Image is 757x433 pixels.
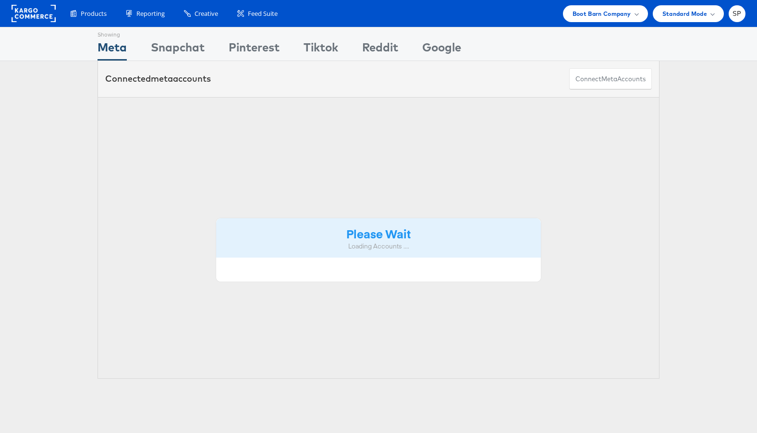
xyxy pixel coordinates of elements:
span: Creative [195,9,218,18]
div: Showing [98,27,127,39]
div: Snapchat [151,39,205,61]
span: meta [601,74,617,84]
div: Tiktok [304,39,338,61]
div: Google [422,39,461,61]
div: Pinterest [229,39,280,61]
span: Boot Barn Company [573,9,631,19]
span: Reporting [136,9,165,18]
span: SP [733,11,742,17]
div: Meta [98,39,127,61]
div: Loading Accounts .... [223,242,534,251]
span: Feed Suite [248,9,278,18]
div: Reddit [362,39,398,61]
div: Connected accounts [105,73,211,85]
span: meta [151,73,173,84]
span: Standard Mode [662,9,707,19]
button: ConnectmetaAccounts [569,68,652,90]
strong: Please Wait [346,225,411,241]
span: Products [81,9,107,18]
